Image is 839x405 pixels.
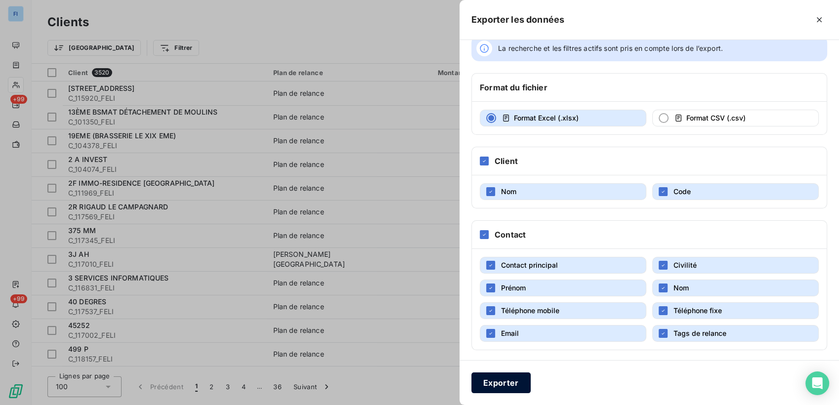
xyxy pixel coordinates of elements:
span: Téléphone fixe [673,306,722,315]
button: Nom [652,280,819,296]
button: Téléphone mobile [480,302,646,319]
button: Nom [480,183,646,200]
span: La recherche et les filtres actifs sont pris en compte lors de l’export. [498,43,723,53]
span: Prénom [501,283,526,292]
span: Code [673,187,691,196]
h6: Format du fichier [480,81,547,93]
h6: Client [495,155,518,167]
button: Contact principal [480,257,646,274]
button: Format Excel (.xlsx) [480,110,646,126]
button: Prénom [480,280,646,296]
span: Format Excel (.xlsx) [514,114,579,122]
span: Tags de relance [673,329,726,337]
button: Code [652,183,819,200]
button: Civilité [652,257,819,274]
button: Tags de relance [652,325,819,342]
div: Open Intercom Messenger [805,371,829,395]
h5: Exporter les données [471,13,564,27]
button: Téléphone fixe [652,302,819,319]
span: Contact principal [501,261,558,269]
button: Format CSV (.csv) [652,110,819,126]
span: Nom [501,187,516,196]
span: Téléphone mobile [501,306,559,315]
span: Nom [673,283,689,292]
span: Email [501,329,519,337]
h6: Contact [495,229,526,241]
span: Civilité [673,261,697,269]
button: Email [480,325,646,342]
button: Exporter [471,372,531,393]
span: Format CSV (.csv) [686,114,746,122]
